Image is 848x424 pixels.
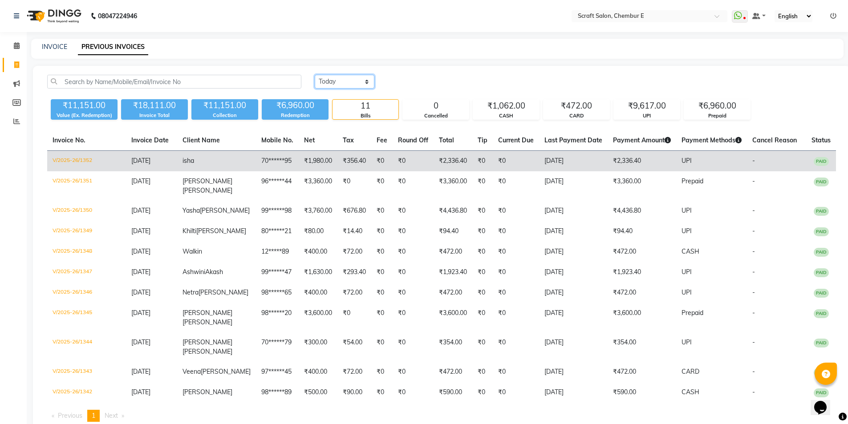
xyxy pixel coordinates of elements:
[478,136,487,144] span: Tip
[814,227,829,236] span: PAID
[682,157,692,165] span: UPI
[434,242,472,262] td: ₹472.00
[493,221,539,242] td: ₹0
[752,136,797,144] span: Cancel Reason
[682,288,692,296] span: UPI
[472,332,493,362] td: ₹0
[183,367,201,376] span: Veena
[262,112,329,119] div: Redemption
[539,262,608,283] td: [DATE]
[434,151,472,172] td: ₹2,336.40
[183,347,232,355] span: [PERSON_NAME]
[371,221,393,242] td: ₹0
[51,99,118,112] div: ₹11,151.00
[814,248,829,257] span: PAID
[131,338,150,346] span: [DATE]
[42,43,67,51] a: INVOICE
[439,136,454,144] span: Total
[98,4,137,28] b: 08047224946
[337,362,371,382] td: ₹72.00
[539,221,608,242] td: [DATE]
[608,283,676,303] td: ₹472.00
[752,338,755,346] span: -
[539,382,608,403] td: [DATE]
[393,221,434,242] td: ₹0
[544,112,609,120] div: CARD
[682,388,699,396] span: CASH
[201,367,251,376] span: [PERSON_NAME]
[493,262,539,283] td: ₹0
[47,283,126,303] td: V/2025-26/1346
[131,367,150,376] span: [DATE]
[814,268,829,277] span: PAID
[608,151,676,172] td: ₹2,336.40
[539,171,608,201] td: [DATE]
[539,242,608,262] td: [DATE]
[47,151,126,172] td: V/2025-26/1352
[371,171,393,201] td: ₹0
[47,362,126,382] td: V/2025-26/1343
[608,332,676,362] td: ₹354.00
[434,332,472,362] td: ₹354.00
[299,332,337,362] td: ₹300.00
[473,100,539,112] div: ₹1,062.00
[403,100,469,112] div: 0
[183,227,196,235] span: Khilti
[92,412,95,420] span: 1
[131,177,150,185] span: [DATE]
[121,112,188,119] div: Invoice Total
[472,171,493,201] td: ₹0
[183,288,199,296] span: Netra
[493,332,539,362] td: ₹0
[684,100,750,112] div: ₹6,960.00
[58,412,82,420] span: Previous
[493,382,539,403] td: ₹0
[473,112,539,120] div: CASH
[811,136,831,144] span: Status
[682,206,692,214] span: UPI
[371,382,393,403] td: ₹0
[299,283,337,303] td: ₹400.00
[608,221,676,242] td: ₹94.40
[814,339,829,347] span: PAID
[183,186,232,194] span: [PERSON_NAME]
[183,177,232,185] span: [PERSON_NAME]
[393,362,434,382] td: ₹0
[539,362,608,382] td: [DATE]
[811,388,839,415] iframe: chat widget
[299,171,337,201] td: ₹3,360.00
[299,303,337,332] td: ₹3,600.00
[299,362,337,382] td: ₹400.00
[299,382,337,403] td: ₹500.00
[47,201,126,221] td: V/2025-26/1350
[434,303,472,332] td: ₹3,600.00
[337,303,371,332] td: ₹0
[261,136,293,144] span: Mobile No.
[498,136,534,144] span: Current Due
[814,309,829,318] span: PAID
[337,283,371,303] td: ₹72.00
[191,112,258,119] div: Collection
[47,221,126,242] td: V/2025-26/1349
[434,262,472,283] td: ₹1,923.40
[337,382,371,403] td: ₹90.00
[682,268,692,276] span: UPI
[205,268,223,276] span: Akash
[47,303,126,332] td: V/2025-26/1345
[337,262,371,283] td: ₹293.40
[544,136,602,144] span: Last Payment Date
[472,262,493,283] td: ₹0
[337,221,371,242] td: ₹14.40
[434,171,472,201] td: ₹3,360.00
[131,247,150,255] span: [DATE]
[337,171,371,201] td: ₹0
[613,136,671,144] span: Payment Amount
[752,206,755,214] span: -
[608,201,676,221] td: ₹4,436.80
[682,338,692,346] span: UPI
[493,283,539,303] td: ₹0
[493,151,539,172] td: ₹0
[196,227,246,235] span: [PERSON_NAME]
[472,201,493,221] td: ₹0
[200,206,250,214] span: [PERSON_NAME]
